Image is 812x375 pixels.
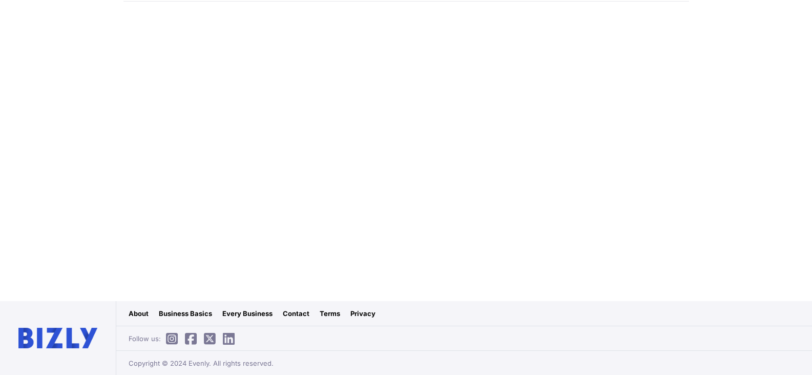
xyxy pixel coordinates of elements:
[129,358,274,368] span: Copyright © 2024 Evenly. All rights reserved.
[350,308,376,319] a: Privacy
[2,2,167,28] input: Your email address
[167,3,223,27] button: Subscribe
[129,333,240,344] span: Follow us:
[320,308,340,319] a: Terms
[222,308,273,319] a: Every Business
[283,308,309,319] a: Contact
[129,308,149,319] a: About
[159,308,212,319] a: Business Basics
[177,9,214,21] span: Subscribe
